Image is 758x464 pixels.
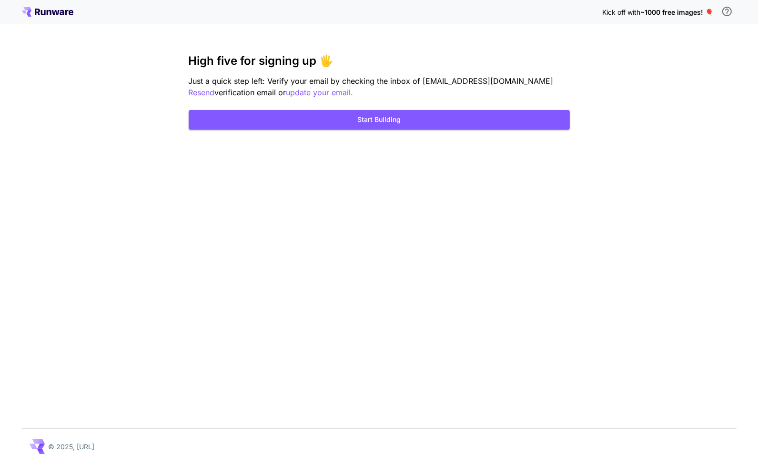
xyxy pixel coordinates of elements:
[49,442,95,452] p: © 2025, [URL]
[189,76,554,86] span: Just a quick step left: Verify your email by checking the inbox of [EMAIL_ADDRESS][DOMAIN_NAME]
[718,2,737,21] button: In order to qualify for free credit, you need to sign up with a business email address and click ...
[603,8,641,16] span: Kick off with
[215,88,286,97] span: verification email or
[641,8,714,16] span: ~1000 free images! 🎈
[189,54,570,68] h3: High five for signing up 🖐️
[189,87,215,99] button: Resend
[189,110,570,130] button: Start Building
[286,87,354,99] button: update your email.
